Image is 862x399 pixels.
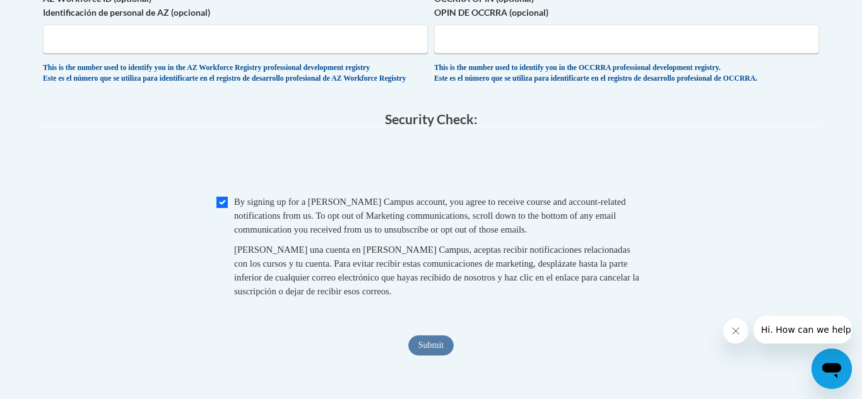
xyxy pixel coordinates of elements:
[753,316,852,344] iframe: Message from company
[812,349,852,389] iframe: Button to launch messaging window
[43,63,428,84] div: This is the number used to identify you in the AZ Workforce Registry professional development reg...
[434,63,819,84] div: This is the number used to identify you in the OCCRRA professional development registry. Este es ...
[723,318,748,344] iframe: Close message
[234,197,626,234] span: By signing up for a [PERSON_NAME] Campus account, you agree to receive course and account-related...
[335,139,527,188] iframe: reCAPTCHA
[234,245,639,296] span: [PERSON_NAME] una cuenta en [PERSON_NAME] Campus, aceptas recibir notificaciones relacionadas con...
[8,9,102,19] span: Hi. How can we help?
[385,111,478,127] span: Security Check:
